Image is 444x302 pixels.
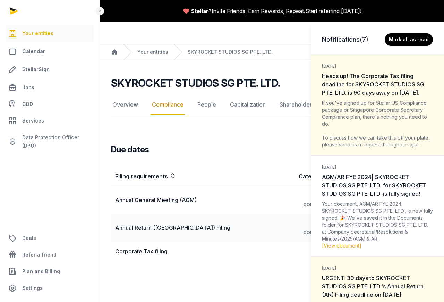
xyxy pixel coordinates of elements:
[322,201,433,249] div: Your document, AGM/AR FYE 2024| SKYROCKET STUDIOS SG PTE. LTD., is now fully signed! 🎉 We've save...
[385,33,433,46] button: Mark all as read
[322,73,424,96] span: Heads up! The Corporate Tax filing deadline for SKYROCKET STUDIOS SG PTE. LTD. is 90 days away on...
[360,36,368,43] span: (7)
[322,165,336,170] small: [DATE]
[322,275,424,298] span: URGENT: 30 days to SKYROCKET STUDIOS SG PTE. LTD.'s Annual Return (AR) Filing deadline on [DATE]
[322,174,426,197] span: AGM/AR FYE 2024| SKYROCKET STUDIOS SG PTE. LTD. for SKYROCKET STUDIOS SG PTE. LTD. is fully signed!
[322,64,336,69] small: [DATE]
[322,243,361,249] a: [View document]
[409,269,444,302] iframe: Chat Widget
[322,266,336,271] small: [DATE]
[322,35,368,44] h3: Notifications
[322,100,433,148] div: If you've signed up for Stellar US Compliance package or Singapore Corporate Secretary Compliance...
